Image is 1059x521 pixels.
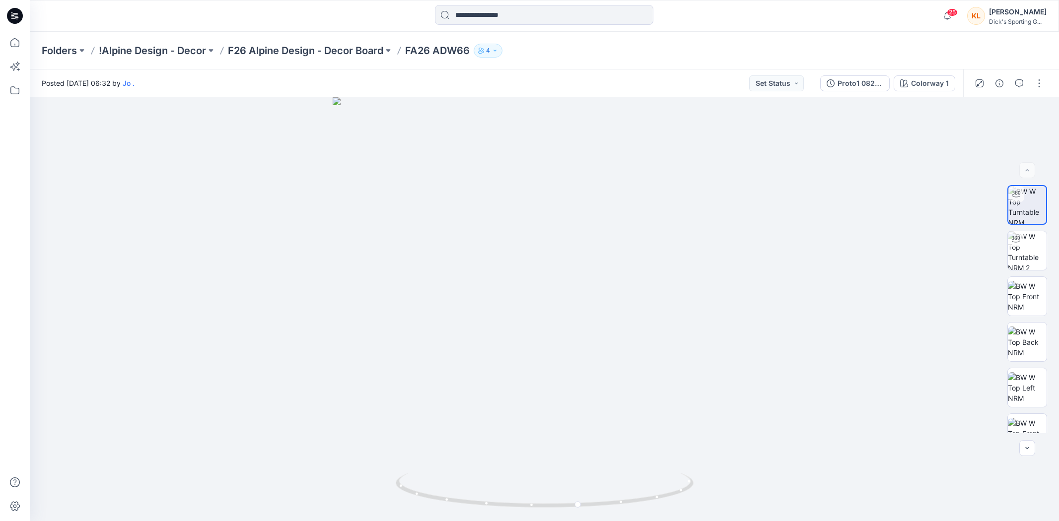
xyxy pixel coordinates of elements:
[1008,326,1047,358] img: BW W Top Back NRM
[405,44,470,58] p: FA26 ADW66
[1008,372,1047,403] img: BW W Top Left NRM
[911,78,949,89] div: Colorway 1
[894,75,955,91] button: Colorway 1
[1008,418,1047,449] img: BW W Top Front Chest NRM
[1008,281,1047,312] img: BW W Top Front NRM
[947,8,958,16] span: 25
[989,6,1047,18] div: [PERSON_NAME]
[967,7,985,25] div: KL
[1008,186,1046,224] img: BW W Top Turntable NRM
[474,44,502,58] button: 4
[486,45,490,56] p: 4
[228,44,383,58] a: F26 Alpine Design - Decor Board
[42,44,77,58] a: Folders
[838,78,883,89] div: Proto1 082125
[1008,231,1047,270] img: BW W Top Turntable NRM 2
[989,18,1047,25] div: Dick's Sporting G...
[99,44,206,58] a: !Alpine Design - Decor
[123,79,135,87] a: Jo .
[991,75,1007,91] button: Details
[42,78,135,88] span: Posted [DATE] 06:32 by
[820,75,890,91] button: Proto1 082125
